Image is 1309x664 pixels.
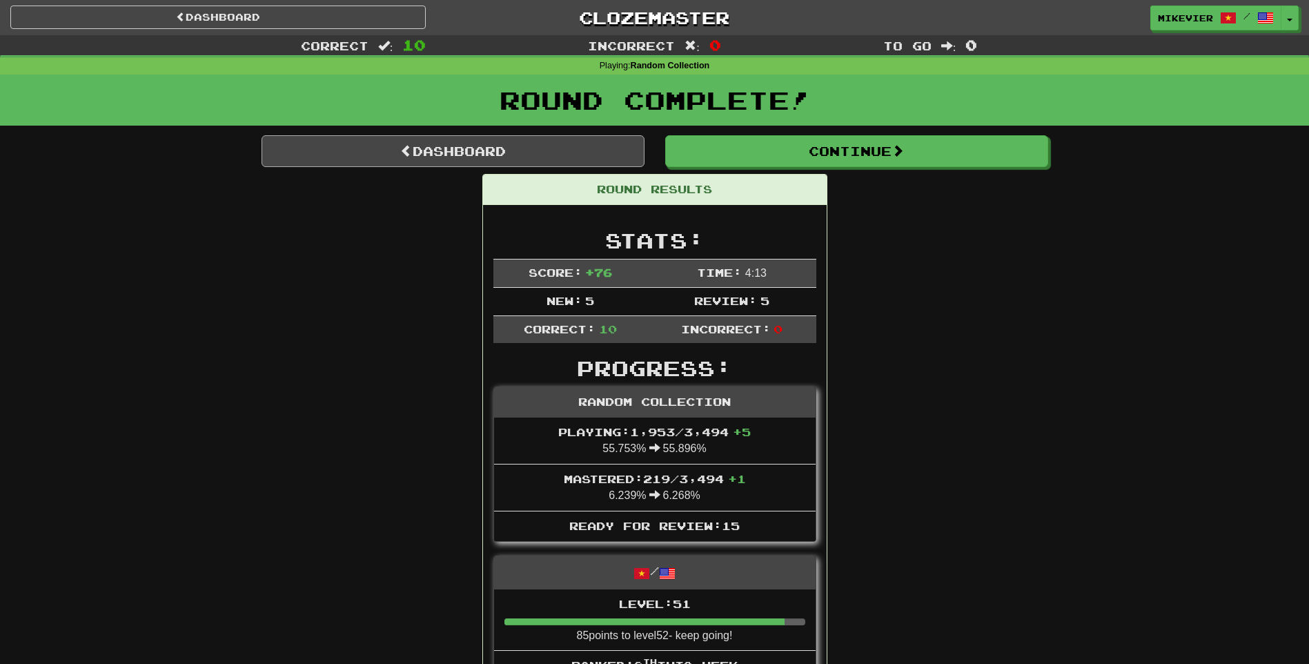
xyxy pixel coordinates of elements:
a: mikevier / [1150,6,1281,30]
span: Mastered: 219 / 3,494 [564,472,746,485]
span: 5 [760,294,769,307]
button: Continue [665,135,1048,167]
h2: Stats: [493,229,816,252]
span: 0 [709,37,721,53]
span: 0 [965,37,977,53]
span: Time: [697,266,742,279]
span: 4 : 13 [745,267,767,279]
span: + 76 [585,266,612,279]
span: : [941,40,956,52]
strong: Random Collection [631,61,710,70]
div: / [494,556,816,589]
span: 0 [774,322,783,335]
span: / [1243,11,1250,21]
span: mikevier [1158,12,1213,24]
span: 10 [402,37,426,53]
span: + 5 [733,425,751,438]
span: : [685,40,700,52]
span: Playing: 1,953 / 3,494 [558,425,751,438]
a: Dashboard [10,6,426,29]
a: Dashboard [262,135,644,167]
span: To go [883,39,932,52]
span: Correct: [524,322,596,335]
span: New: [547,294,582,307]
span: Level: 51 [619,597,691,610]
li: 85 points to level 52 - keep going! [494,589,816,652]
li: 55.753% 55.896% [494,418,816,465]
span: 10 [599,322,617,335]
li: 6.239% 6.268% [494,464,816,511]
span: Correct [301,39,368,52]
h1: Round Complete! [5,86,1304,114]
a: Clozemaster [446,6,862,30]
span: 5 [585,294,594,307]
div: Round Results [483,175,827,205]
span: Review: [694,294,757,307]
div: Random Collection [494,387,816,418]
span: : [378,40,393,52]
span: Ready for Review: 15 [569,519,740,532]
span: Incorrect [588,39,675,52]
span: Incorrect: [681,322,771,335]
h2: Progress: [493,357,816,380]
span: Score: [529,266,582,279]
span: + 1 [728,472,746,485]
